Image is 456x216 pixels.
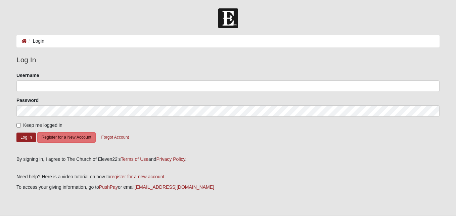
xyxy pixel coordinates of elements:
[23,122,62,128] span: Keep me logged in
[16,156,440,163] div: By signing in, I agree to The Church of Eleven22's and .
[97,132,133,143] button: Forgot Account
[156,156,185,162] a: Privacy Policy
[16,72,39,79] label: Username
[27,38,44,45] li: Login
[16,97,39,104] label: Password
[16,133,36,142] button: Log In
[37,132,96,143] button: Register for a New Account
[16,123,21,128] input: Keep me logged in
[110,174,164,179] a: register for a new account
[135,184,214,190] a: [EMAIL_ADDRESS][DOMAIN_NAME]
[16,173,440,180] p: Need help? Here is a video tutorial on how to .
[121,156,148,162] a: Terms of Use
[218,8,238,28] img: Church of Eleven22 Logo
[16,55,440,65] legend: Log In
[16,184,440,191] p: To access your giving information, go to or email
[99,184,118,190] a: PushPay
